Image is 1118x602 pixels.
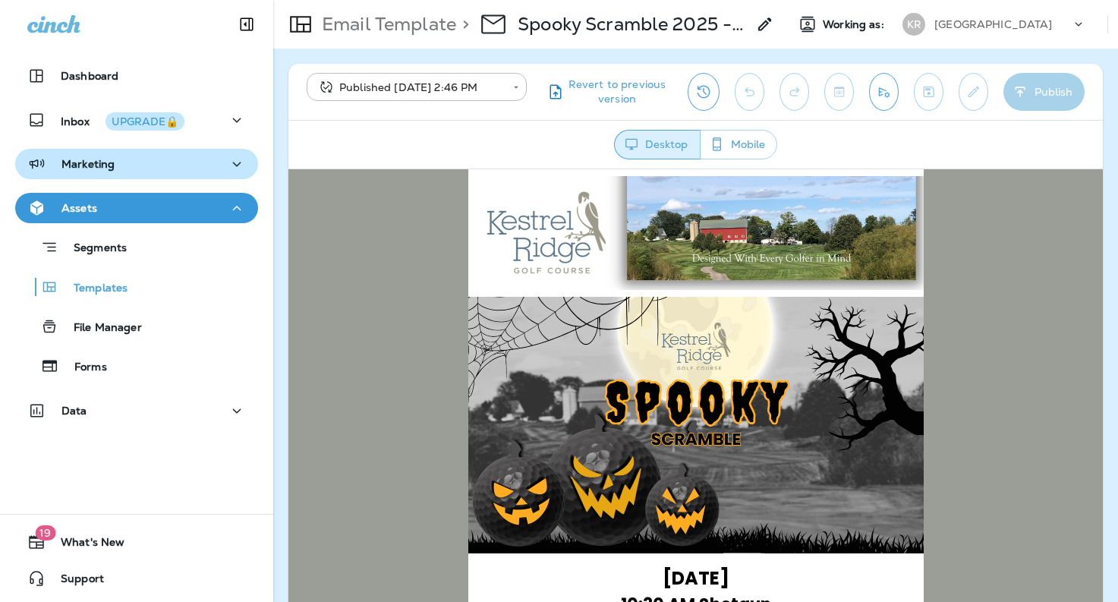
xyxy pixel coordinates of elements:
p: Data [61,405,87,417]
button: InboxUPGRADE🔒 [15,105,258,135]
span: Revert to previous version [565,77,669,106]
span: 19 [35,525,55,541]
span: Working as: [823,18,887,31]
button: Forms [15,350,258,382]
p: Spooky Scramble 2025 - 10/19 (2) [518,13,747,36]
p: Marketing [61,158,115,170]
p: Email Template [316,13,456,36]
button: UPGRADE🔒 [106,112,184,131]
button: Desktop [614,130,701,159]
p: Templates [58,282,128,296]
button: Mobile [700,130,777,159]
button: File Manager [15,310,258,342]
p: Dashboard [61,70,118,82]
button: Send test email [869,73,899,111]
button: Revert to previous version [539,73,676,111]
button: Data [15,396,258,426]
button: Marketing [15,149,258,179]
img: Kestrel%20Ridge%20%20Email%20Header%202023.png [180,7,635,121]
span: Support [46,572,104,591]
div: KR [902,13,925,36]
button: View Changelog [688,73,720,111]
button: Dashboard [15,61,258,91]
p: Segments [58,241,127,257]
p: Inbox [61,112,184,128]
button: Collapse Sidebar [225,9,268,39]
button: Assets [15,193,258,223]
p: Forms [59,361,107,375]
strong: [DATE] [374,396,441,421]
img: Kestrel-Ridge--Spooky-Scramble---1019---blog.png [180,128,635,384]
div: Published [DATE] 2:46 PM [317,80,502,95]
span: 10:30 AM Shotgun [332,424,483,447]
span: What's New [46,536,124,554]
p: File Manager [58,321,142,336]
div: UPGRADE🔒 [112,116,178,127]
button: Templates [15,271,258,303]
p: > [456,13,469,36]
button: 19What's New [15,527,258,557]
p: [GEOGRAPHIC_DATA] [934,18,1052,30]
p: Assets [61,202,97,214]
button: Segments [15,231,258,263]
button: Support [15,563,258,594]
